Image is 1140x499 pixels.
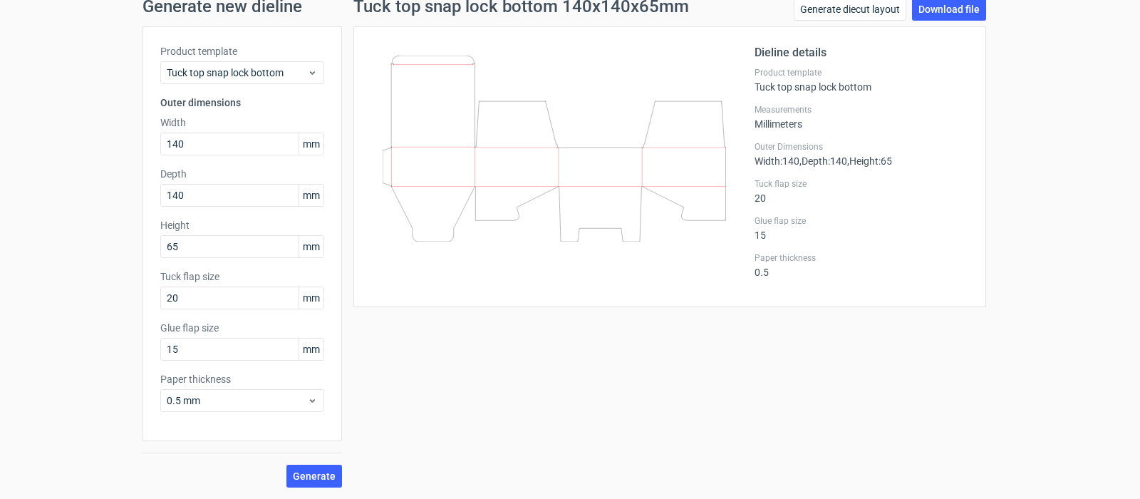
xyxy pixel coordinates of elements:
span: mm [299,185,323,206]
h3: Outer dimensions [160,96,324,110]
label: Height [160,218,324,232]
div: 15 [755,215,968,241]
div: 0.5 [755,252,968,278]
span: , Depth : 140 [799,155,847,167]
span: mm [299,236,323,257]
h2: Dieline details [755,44,968,61]
div: 20 [755,178,968,204]
span: 0.5 mm [167,393,307,408]
label: Glue flap size [160,321,324,335]
span: mm [299,339,323,360]
label: Paper thickness [755,252,968,264]
label: Tuck flap size [160,269,324,284]
div: Millimeters [755,104,968,130]
span: , Height : 65 [847,155,892,167]
span: Generate [293,471,336,481]
span: mm [299,133,323,155]
button: Generate [286,465,342,488]
label: Depth [160,167,324,181]
label: Measurements [755,104,968,115]
label: Width [160,115,324,130]
span: Width : 140 [755,155,799,167]
label: Tuck flap size [755,178,968,190]
label: Glue flap size [755,215,968,227]
span: Tuck top snap lock bottom [167,66,307,80]
label: Product template [160,44,324,58]
label: Outer Dimensions [755,141,968,153]
div: Tuck top snap lock bottom [755,67,968,93]
label: Product template [755,67,968,78]
label: Paper thickness [160,372,324,386]
span: mm [299,287,323,309]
